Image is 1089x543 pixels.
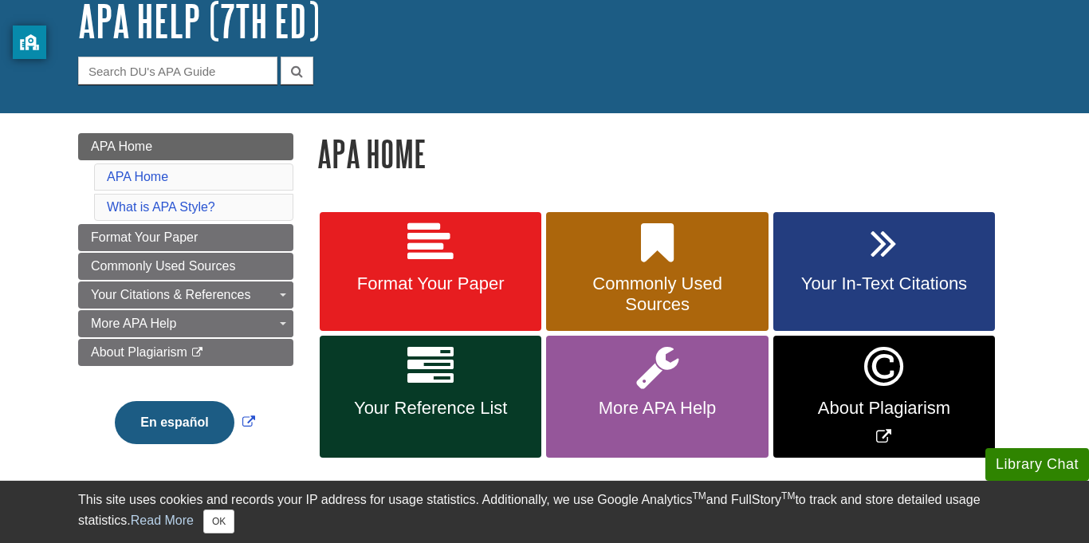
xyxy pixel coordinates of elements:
[692,490,706,502] sup: TM
[91,259,235,273] span: Commonly Used Sources
[781,490,795,502] sup: TM
[78,490,1011,533] div: This site uses cookies and records your IP address for usage statistics. Additionally, we use Goo...
[107,200,215,214] a: What is APA Style?
[91,317,176,330] span: More APA Help
[985,448,1089,481] button: Library Chat
[91,140,152,153] span: APA Home
[78,310,293,337] a: More APA Help
[191,348,204,358] i: This link opens in a new window
[91,345,187,359] span: About Plagiarism
[332,273,529,294] span: Format Your Paper
[91,288,250,301] span: Your Citations & References
[78,224,293,251] a: Format Your Paper
[558,273,756,315] span: Commonly Used Sources
[546,212,768,332] a: Commonly Used Sources
[78,133,293,471] div: Guide Page Menu
[91,230,198,244] span: Format Your Paper
[558,398,756,419] span: More APA Help
[546,336,768,458] a: More APA Help
[107,170,168,183] a: APA Home
[785,398,983,419] span: About Plagiarism
[115,401,234,444] button: En español
[78,133,293,160] a: APA Home
[773,212,995,332] a: Your In-Text Citations
[13,26,46,59] button: privacy banner
[203,510,234,533] button: Close
[78,339,293,366] a: About Plagiarism
[111,415,258,429] a: Link opens in new window
[78,253,293,280] a: Commonly Used Sources
[785,273,983,294] span: Your In-Text Citations
[78,281,293,309] a: Your Citations & References
[332,398,529,419] span: Your Reference List
[320,212,541,332] a: Format Your Paper
[131,513,194,527] a: Read More
[320,336,541,458] a: Your Reference List
[78,57,277,85] input: Search DU's APA Guide
[317,133,1011,174] h1: APA Home
[773,336,995,458] a: Link opens in new window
